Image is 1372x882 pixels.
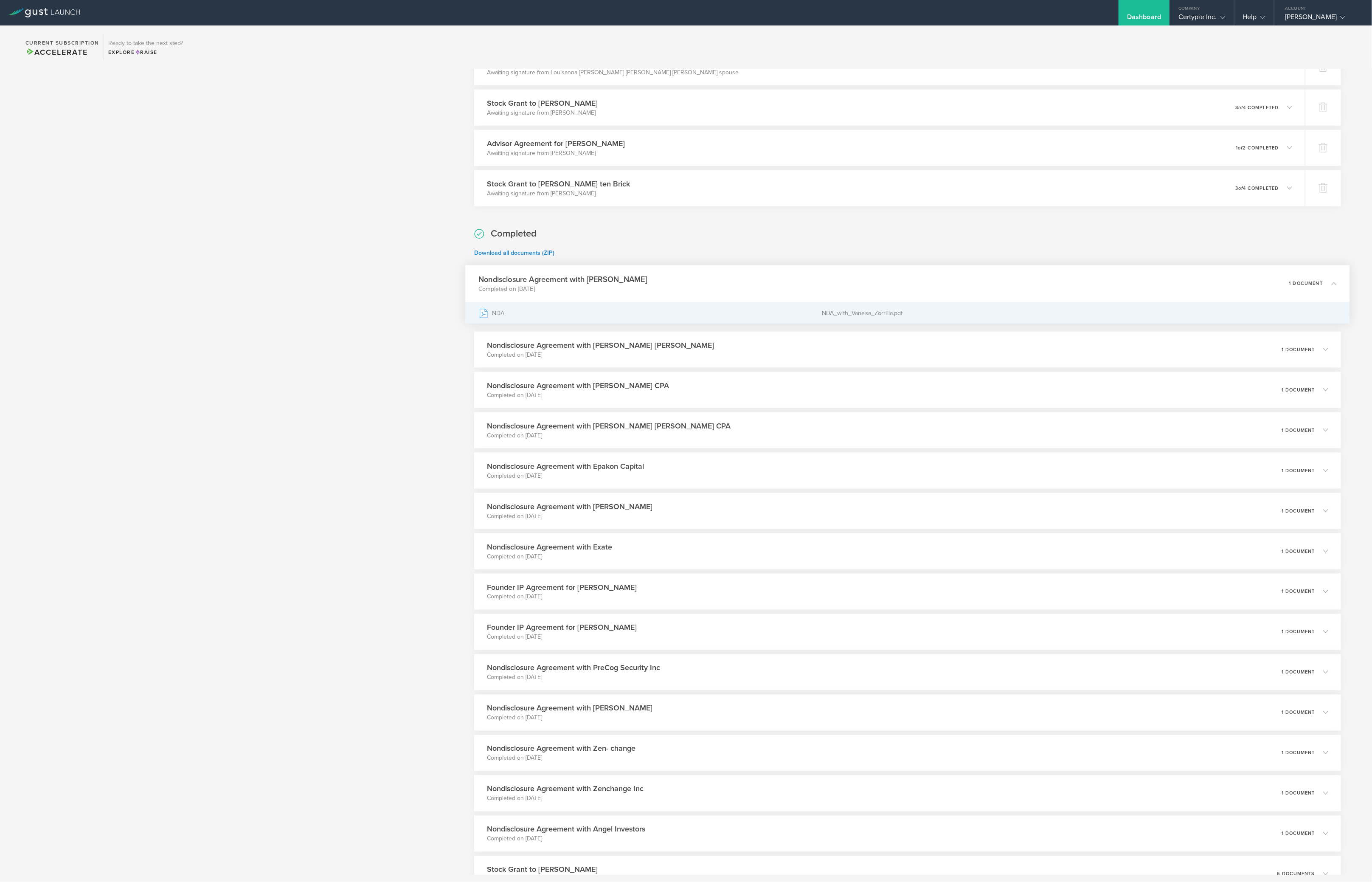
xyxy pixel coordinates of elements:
div: Ready to take the next step?ExploreRaise [104,34,187,60]
iframe: Chat Widget [1330,841,1372,882]
p: 1 document [1282,347,1315,352]
p: 4 5 completed [1235,65,1279,70]
p: Awaiting signature from [PERSON_NAME] [487,189,630,198]
div: NDA [478,302,822,324]
p: Completed on [DATE] [487,431,731,440]
em: of [1238,145,1243,151]
p: 1 document [1282,670,1315,675]
div: [PERSON_NAME] [1285,13,1357,25]
a: Download all documents (ZIP) [474,249,554,256]
p: Completed on [DATE] [478,285,647,293]
p: Completed on [DATE] [487,754,635,763]
h3: Stock Grant to [PERSON_NAME] ten Brick [487,178,630,189]
h2: Current Subscription [25,40,99,45]
h3: Nondisclosure Agreement with Zen- change [487,743,635,754]
p: Completed on [DATE] [487,512,652,521]
p: 6 documents [1277,872,1315,876]
h3: Ready to take the next step? [108,40,183,46]
h3: Nondisclosure Agreement with Zenchange Inc [487,783,644,795]
p: Completed on [DATE] [487,633,637,642]
h3: Nondisclosure Agreement with [PERSON_NAME] [487,703,652,714]
h3: Nondisclosure Agreement with PreCog Security Inc [487,662,660,673]
h3: Nondisclosure Agreement with Angel Investors [487,824,645,835]
h3: Nondisclosure Agreement with [PERSON_NAME] [487,501,652,512]
p: 1 document [1282,509,1315,513]
h3: Nondisclosure Agreement with [PERSON_NAME] CPA [487,380,669,391]
div: Explore [108,48,183,56]
div: NDA_with_Vanesa_Zorrilla.pdf [822,302,1337,324]
div: Certypie Inc. [1178,13,1225,25]
p: 1 document [1282,468,1315,473]
h3: Nondisclosure Agreement with [PERSON_NAME] [PERSON_NAME] [487,340,714,351]
h3: Nondisclosure Agreement with [PERSON_NAME] [PERSON_NAME] CPA [487,420,731,431]
p: 1 document [1282,630,1315,634]
h3: Nondisclosure Agreement with [PERSON_NAME] [478,273,647,285]
h3: Advisor Agreement for [PERSON_NAME] [487,138,625,149]
p: 1 document [1282,751,1315,755]
p: 1 document [1282,428,1315,433]
p: Completed on [DATE] [487,472,644,480]
h3: Stock Grant to [PERSON_NAME] [487,864,598,875]
p: 3 4 completed [1235,105,1279,110]
span: Accelerate [25,48,87,57]
h3: Stock Grant to [PERSON_NAME] [487,98,598,109]
h3: Nondisclosure Agreement with Exate [487,541,612,552]
p: 1 document [1282,388,1315,392]
p: Completed on [DATE] [487,673,660,682]
h3: Nondisclosure Agreement with Epakon Capital [487,461,644,472]
span: Raise [135,49,157,55]
div: Help [1243,13,1265,25]
p: 1 2 completed [1236,146,1279,150]
p: Completed on [DATE] [487,714,652,722]
p: Completed on [DATE] [487,391,669,400]
p: 1 document [1282,589,1315,594]
div: Dashboard [1127,13,1161,25]
em: of [1238,105,1243,110]
p: Completed on [DATE] [487,593,637,601]
p: 1 document [1282,710,1315,715]
p: 3 4 completed [1235,186,1279,191]
h3: Founder IP Agreement for [PERSON_NAME] [487,582,637,593]
h2: Completed [491,228,537,240]
p: 1 document [1282,831,1315,836]
p: Completed on [DATE] [487,351,714,359]
em: of [1238,186,1243,191]
p: 1 document [1282,549,1315,554]
h3: Founder IP Agreement for [PERSON_NAME] [487,622,637,633]
p: Awaiting signature from [PERSON_NAME] [487,109,598,117]
p: Completed on [DATE] [487,795,644,803]
p: 1 document [1282,791,1315,796]
p: Awaiting signature from Louisanna [PERSON_NAME] [PERSON_NAME] [PERSON_NAME] spouse [487,68,739,77]
p: Completed on [DATE] [487,835,645,843]
p: 1 document [1289,281,1323,286]
p: Awaiting signature from [PERSON_NAME] [487,149,625,158]
p: Completed on [DATE] [487,552,612,561]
